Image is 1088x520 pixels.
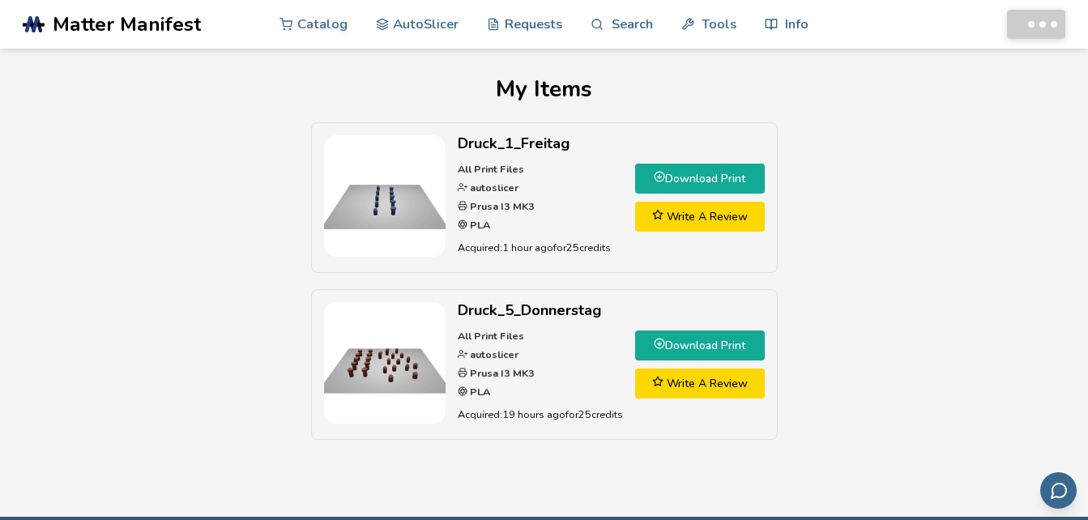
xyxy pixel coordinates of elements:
strong: PLA [467,218,490,232]
h1: My Items [23,76,1065,102]
span: Matter Manifest [53,13,201,36]
a: Write A Review [635,202,765,232]
p: Acquired: 19 hours ago for 25 credits [458,406,623,423]
strong: All Print Files [458,329,524,343]
strong: PLA [467,385,490,399]
strong: Prusa I3 MK3 [467,199,535,213]
strong: All Print Files [458,162,524,176]
a: Write A Review [635,369,765,399]
img: Druck_1_Freitag [324,135,446,257]
a: Download Print [635,164,765,194]
strong: Prusa I3 MK3 [467,366,535,380]
strong: autoslicer [467,181,518,194]
img: Druck_5_Donnerstag [324,302,446,424]
h2: Druck_5_Donnerstag [458,302,623,319]
strong: autoslicer [467,347,518,361]
button: Send feedback via email [1040,472,1077,509]
p: Acquired: 1 hour ago for 25 credits [458,239,623,256]
a: Download Print [635,330,765,360]
h2: Druck_1_Freitag [458,135,623,152]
